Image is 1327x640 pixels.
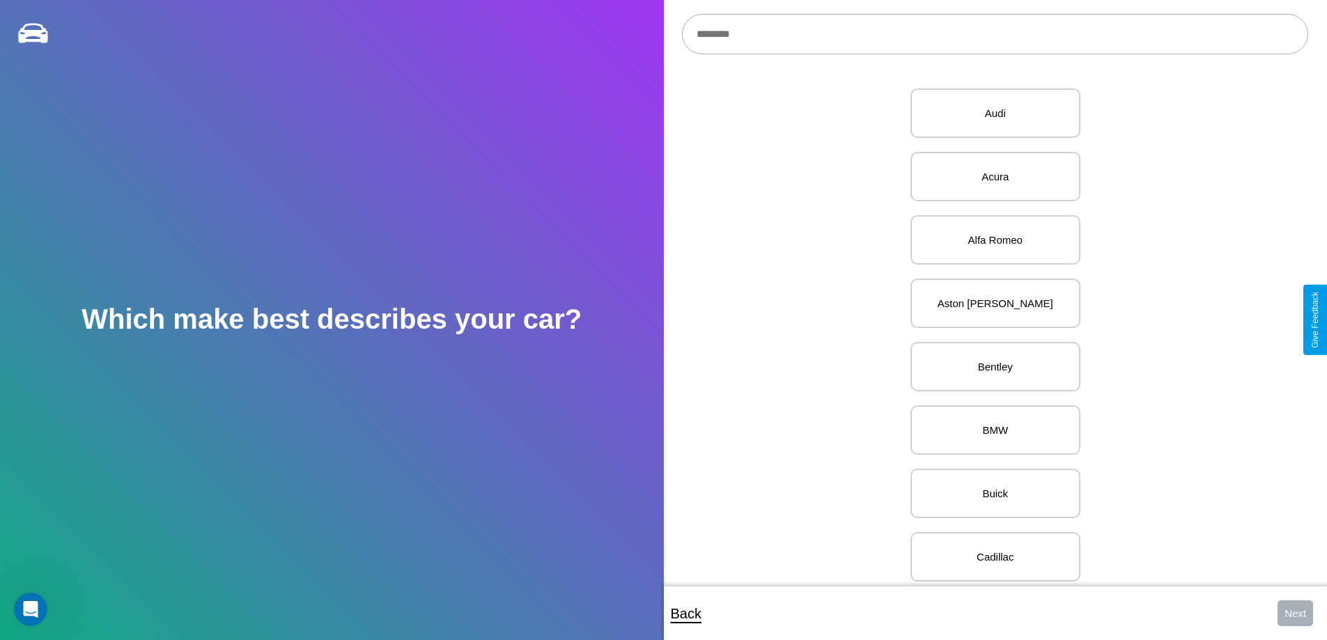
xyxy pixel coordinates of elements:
[926,231,1065,249] p: Alfa Romeo
[926,547,1065,566] p: Cadillac
[1310,292,1320,348] div: Give Feedback
[926,167,1065,186] p: Acura
[926,357,1065,376] p: Bentley
[926,421,1065,439] p: BMW
[926,104,1065,123] p: Audi
[926,294,1065,313] p: Aston [PERSON_NAME]
[82,304,582,335] h2: Which make best describes your car?
[14,593,47,626] iframe: Intercom live chat
[1278,600,1313,626] button: Next
[671,601,701,626] p: Back
[926,484,1065,503] p: Buick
